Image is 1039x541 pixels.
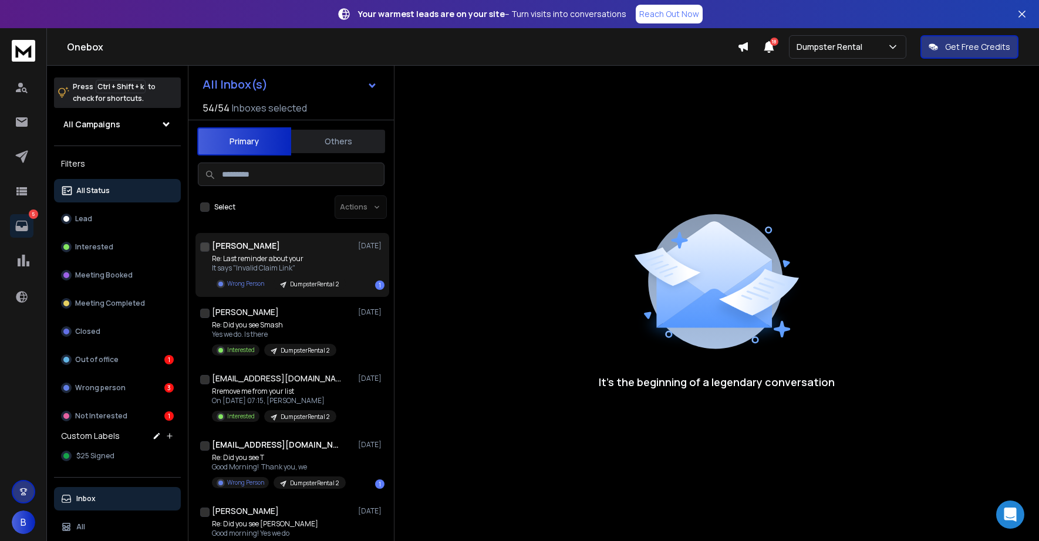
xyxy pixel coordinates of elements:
[599,374,835,390] p: It’s the beginning of a legendary conversation
[227,346,255,354] p: Interested
[281,346,329,355] p: DumpsterRental 2
[54,155,181,172] h3: Filters
[12,510,35,534] button: B
[212,462,346,472] p: Good Morning! Thank you, we
[212,529,336,538] p: Good morning! Yes we do
[212,254,346,263] p: Re: Last reminder about your
[12,40,35,62] img: logo
[164,411,174,421] div: 1
[75,327,100,336] p: Closed
[227,478,264,487] p: Wrong Person
[54,263,181,287] button: Meeting Booked
[73,81,156,104] p: Press to check for shortcuts.
[54,320,181,343] button: Closed
[54,348,181,371] button: Out of office1
[54,235,181,259] button: Interested
[164,383,174,393] div: 3
[290,479,339,488] p: DumpsterRental 2
[75,411,127,421] p: Not Interested
[214,202,235,212] label: Select
[197,127,291,155] button: Primary
[212,453,346,462] p: Re: Did you see T
[54,515,181,539] button: All
[212,263,346,273] p: It says "Invalid Claim Link"
[281,412,329,421] p: DumpsterRental 2
[358,440,384,449] p: [DATE]
[227,412,255,421] p: Interested
[212,320,336,330] p: Re: Did you see Smash
[212,330,336,339] p: Yes we do. Is there
[67,40,737,54] h1: Onebox
[770,38,778,46] span: 18
[54,113,181,136] button: All Campaigns
[75,214,92,224] p: Lead
[212,519,336,529] p: Re: Did you see [PERSON_NAME]
[358,8,626,20] p: – Turn visits into conversations
[54,207,181,231] button: Lead
[76,494,96,503] p: Inbox
[212,396,336,405] p: On [DATE] 07:15, [PERSON_NAME]
[375,280,384,290] div: 1
[54,487,181,510] button: Inbox
[996,501,1024,529] div: Open Intercom Messenger
[358,506,384,516] p: [DATE]
[54,444,181,468] button: $25 Signed
[920,35,1018,59] button: Get Free Credits
[61,430,120,442] h3: Custom Labels
[29,209,38,219] p: 5
[212,240,280,252] h1: [PERSON_NAME]
[358,374,384,383] p: [DATE]
[75,383,126,393] p: Wrong person
[797,41,867,53] p: Dumpster Rental
[212,387,336,396] p: Rremove me from your list
[193,73,387,96] button: All Inbox(s)
[54,292,181,315] button: Meeting Completed
[75,299,145,308] p: Meeting Completed
[375,479,384,489] div: 1
[212,373,341,384] h1: [EMAIL_ADDRESS][DOMAIN_NAME]
[63,119,120,130] h1: All Campaigns
[164,355,174,364] div: 1
[358,8,505,19] strong: Your warmest leads are on your site
[75,355,119,364] p: Out of office
[212,505,279,517] h1: [PERSON_NAME]
[76,186,110,195] p: All Status
[54,404,181,428] button: Not Interested1
[54,376,181,400] button: Wrong person3
[76,522,85,532] p: All
[203,101,230,115] span: 54 / 54
[203,79,268,90] h1: All Inbox(s)
[212,306,279,318] h1: [PERSON_NAME]
[212,439,341,451] h1: [EMAIL_ADDRESS][DOMAIN_NAME]
[75,242,113,252] p: Interested
[358,241,384,251] p: [DATE]
[290,280,339,289] p: DumpsterRental 2
[358,307,384,317] p: [DATE]
[54,179,181,202] button: All Status
[636,5,703,23] a: Reach Out Now
[232,101,307,115] h3: Inboxes selected
[291,129,385,154] button: Others
[96,80,146,93] span: Ctrl + Shift + k
[227,279,264,288] p: Wrong Person
[945,41,1010,53] p: Get Free Credits
[76,451,114,461] span: $25 Signed
[10,214,33,238] a: 5
[639,8,699,20] p: Reach Out Now
[75,270,133,280] p: Meeting Booked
